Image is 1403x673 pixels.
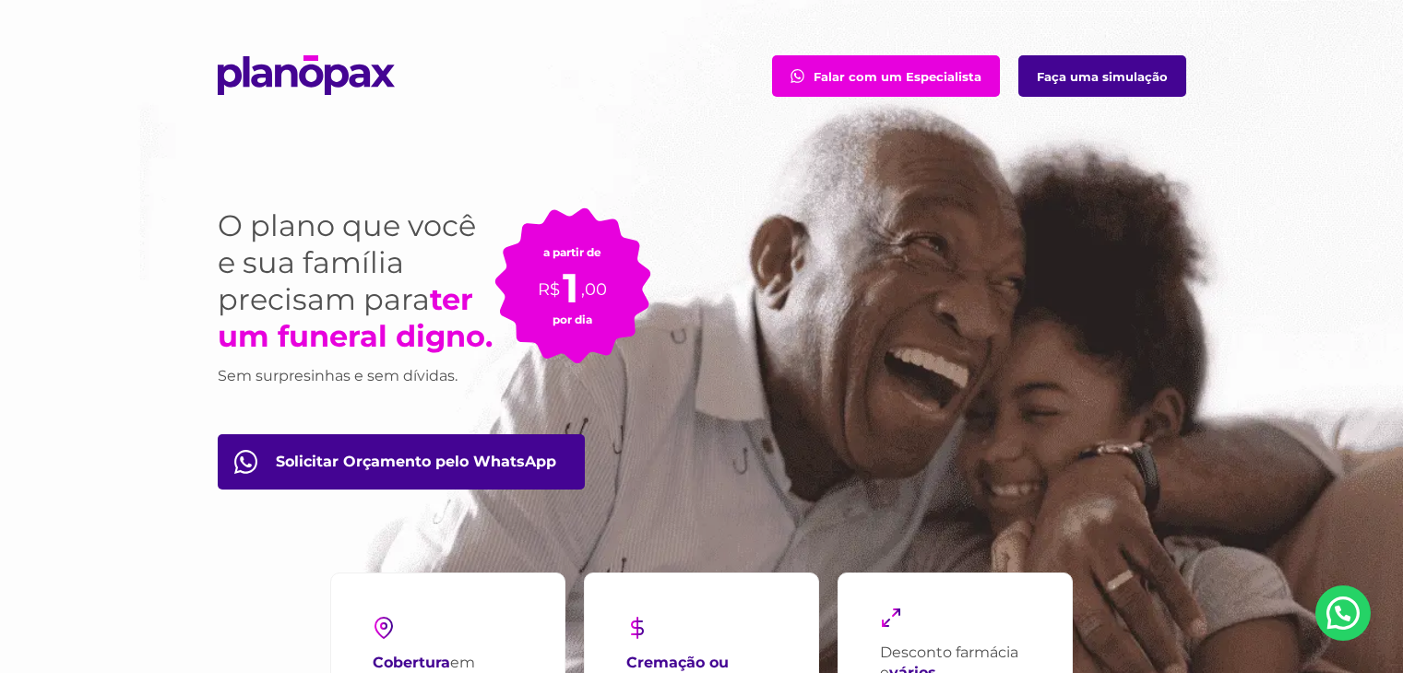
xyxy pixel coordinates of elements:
[1315,585,1371,641] a: Nosso Whatsapp
[772,55,1000,97] a: Falar com um Especialista
[373,654,450,671] strong: Cobertura
[234,450,257,474] img: fale com consultor
[626,617,648,639] img: dollar
[218,364,494,388] h3: Sem surpresinhas e sem dívidas.
[218,55,395,95] img: planopax
[218,434,585,490] a: Orçamento pelo WhatsApp btn-orcamento
[791,69,804,83] img: fale com consultor
[880,607,902,629] img: maximize
[563,263,578,313] span: 1
[373,617,395,639] img: pin
[218,207,494,355] h1: O plano que você e sua família precisam para
[543,245,601,259] small: a partir de
[553,313,592,326] small: por dia
[1018,55,1186,97] a: Faça uma simulação
[538,259,607,301] p: R$ ,00
[218,281,493,354] strong: ter um funeral digno.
